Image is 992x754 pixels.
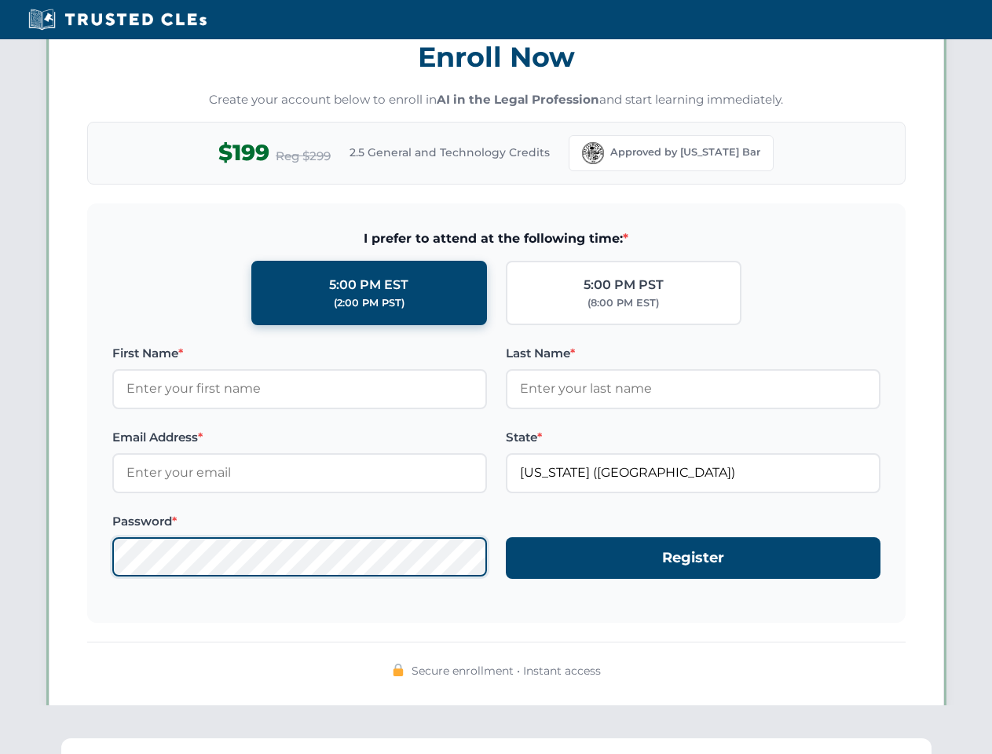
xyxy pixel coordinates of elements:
[506,369,880,408] input: Enter your last name
[610,145,760,160] span: Approved by [US_STATE] Bar
[506,453,880,492] input: Florida (FL)
[218,135,269,170] span: $199
[87,32,906,82] h3: Enroll Now
[584,275,664,295] div: 5:00 PM PST
[588,295,659,311] div: (8:00 PM EST)
[276,147,331,166] span: Reg $299
[412,662,601,679] span: Secure enrollment • Instant access
[582,142,604,164] img: Florida Bar
[506,537,880,579] button: Register
[329,275,408,295] div: 5:00 PM EST
[112,428,487,447] label: Email Address
[112,344,487,363] label: First Name
[334,295,404,311] div: (2:00 PM PST)
[506,344,880,363] label: Last Name
[87,91,906,109] p: Create your account below to enroll in and start learning immediately.
[506,428,880,447] label: State
[112,512,487,531] label: Password
[350,144,550,161] span: 2.5 General and Technology Credits
[392,664,404,676] img: 🔒
[112,369,487,408] input: Enter your first name
[112,453,487,492] input: Enter your email
[437,92,599,107] strong: AI in the Legal Profession
[24,8,211,31] img: Trusted CLEs
[112,229,880,249] span: I prefer to attend at the following time:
